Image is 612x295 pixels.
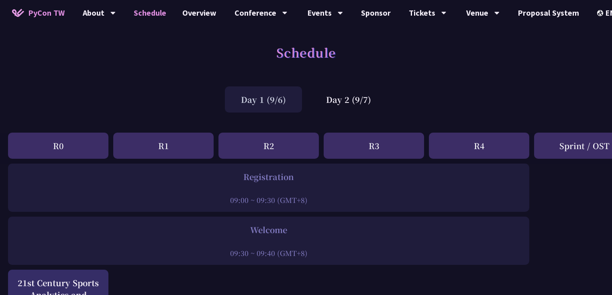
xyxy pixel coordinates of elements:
[324,133,424,159] div: R3
[8,133,108,159] div: R0
[218,133,319,159] div: R2
[225,86,302,113] div: Day 1 (9/6)
[12,248,525,258] div: 09:30 ~ 09:40 (GMT+8)
[597,10,605,16] img: Locale Icon
[12,224,525,236] div: Welcome
[12,9,24,17] img: Home icon of PyCon TW 2025
[12,171,525,183] div: Registration
[12,195,525,205] div: 09:00 ~ 09:30 (GMT+8)
[276,40,336,64] h1: Schedule
[113,133,214,159] div: R1
[4,3,73,23] a: PyCon TW
[28,7,65,19] span: PyCon TW
[310,86,387,113] div: Day 2 (9/7)
[429,133,529,159] div: R4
